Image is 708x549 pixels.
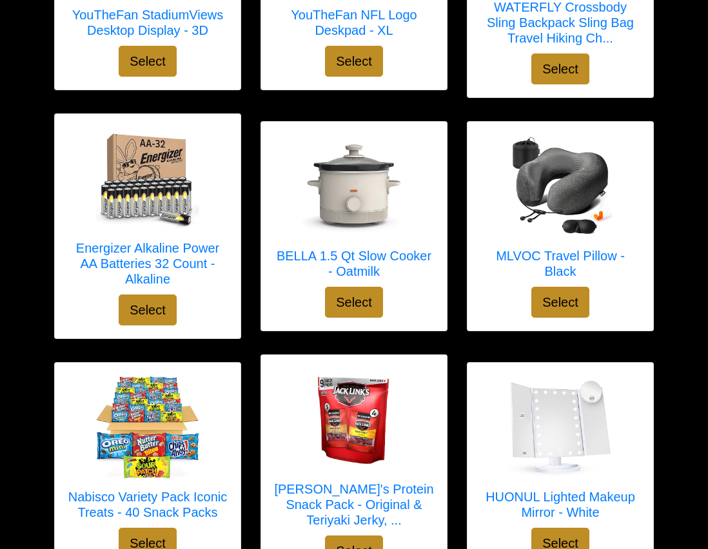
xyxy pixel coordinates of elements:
img: Energizer Alkaline Power AA Batteries 32 Count - Alkaline [96,127,199,230]
img: BELLA 1.5 Qt Slow Cooker - Oatmilk [302,135,406,238]
button: Select [531,53,589,84]
h5: MLVOC Travel Pillow - Black [480,248,640,279]
button: Select [119,46,177,77]
h5: YouTheFan NFL Logo Deskpad - XL [274,7,434,38]
a: HUONUL Lighted Makeup Mirror - White HUONUL Lighted Makeup Mirror - White [480,376,640,528]
a: BELLA 1.5 Qt Slow Cooker - Oatmilk BELLA 1.5 Qt Slow Cooker - Oatmilk [274,135,434,287]
h5: Nabisco Variety Pack Iconic Treats - 40 Snack Packs [68,489,228,520]
img: Nabisco Variety Pack Iconic Treats - 40 Snack Packs [96,376,199,479]
button: Select [325,287,383,318]
a: MLVOC Travel Pillow - Black MLVOC Travel Pillow - Black [480,135,640,287]
h5: HUONUL Lighted Makeup Mirror - White [480,489,640,520]
img: MLVOC Travel Pillow - Black [509,135,612,238]
h5: [PERSON_NAME]'s Protein Snack Pack - Original & Teriyaki Jerky, ... [274,481,434,528]
button: Select [325,46,383,77]
img: HUONUL Lighted Makeup Mirror - White [509,376,612,479]
button: Select [531,287,589,318]
a: Jack Link's Protein Snack Pack - Original & Teriyaki Jerky, 1.25 Oz (Pack of 11) [PERSON_NAME]'s ... [274,368,434,535]
button: Select [119,294,177,325]
img: Jack Link's Protein Snack Pack - Original & Teriyaki Jerky, 1.25 Oz (Pack of 11) [302,368,406,471]
h5: BELLA 1.5 Qt Slow Cooker - Oatmilk [274,248,434,279]
h5: YouTheFan StadiumViews Desktop Display - 3D [68,7,228,38]
h5: Energizer Alkaline Power AA Batteries 32 Count - Alkaline [68,240,228,287]
a: Energizer Alkaline Power AA Batteries 32 Count - Alkaline Energizer Alkaline Power AA Batteries 3... [68,127,228,294]
a: Nabisco Variety Pack Iconic Treats - 40 Snack Packs Nabisco Variety Pack Iconic Treats - 40 Snack... [68,376,228,528]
